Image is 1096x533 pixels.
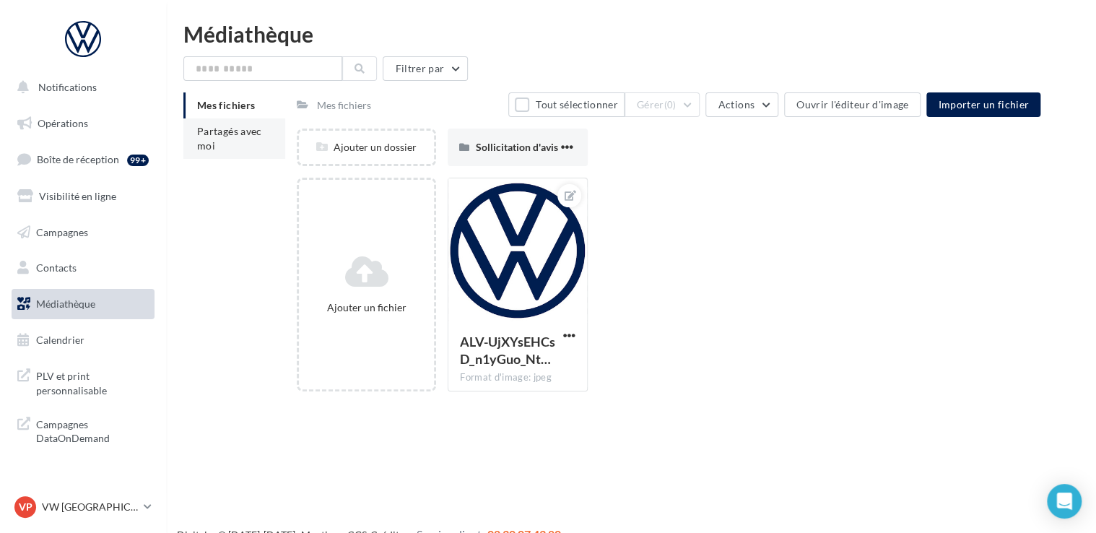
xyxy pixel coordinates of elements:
[9,181,157,212] a: Visibilité en ligne
[9,409,157,451] a: Campagnes DataOnDemand
[38,81,97,93] span: Notifications
[299,140,434,155] div: Ajouter un dossier
[1047,484,1082,519] div: Open Intercom Messenger
[9,360,157,403] a: PLV et print personnalisable
[42,500,138,514] p: VW [GEOGRAPHIC_DATA] 13
[9,108,157,139] a: Opérations
[305,300,428,315] div: Ajouter un fichier
[9,144,157,175] a: Boîte de réception99+
[383,56,468,81] button: Filtrer par
[36,225,88,238] span: Campagnes
[36,334,84,346] span: Calendrier
[784,92,921,117] button: Ouvrir l'éditeur d'image
[36,261,77,274] span: Contacts
[36,366,149,397] span: PLV et print personnalisable
[19,500,32,514] span: VP
[460,334,554,367] span: ALV-UjXYsEHCsD_n1yGuo_NtE1wLW2BVHzVJaodB2oYpCrI6W4PwNmay
[38,117,88,129] span: Opérations
[197,125,262,152] span: Partagés avec moi
[475,141,557,153] span: Sollicitation d'avis
[508,92,624,117] button: Tout sélectionner
[9,72,152,103] button: Notifications
[127,155,149,166] div: 99+
[197,99,255,111] span: Mes fichiers
[664,99,677,110] span: (0)
[460,371,575,384] div: Format d'image: jpeg
[9,217,157,248] a: Campagnes
[12,493,155,521] a: VP VW [GEOGRAPHIC_DATA] 13
[718,98,754,110] span: Actions
[36,415,149,446] span: Campagnes DataOnDemand
[9,289,157,319] a: Médiathèque
[183,23,1079,45] div: Médiathèque
[9,325,157,355] a: Calendrier
[36,298,95,310] span: Médiathèque
[926,92,1040,117] button: Importer un fichier
[37,153,119,165] span: Boîte de réception
[9,253,157,283] a: Contacts
[938,98,1029,110] span: Importer un fichier
[39,190,116,202] span: Visibilité en ligne
[625,92,700,117] button: Gérer(0)
[705,92,778,117] button: Actions
[317,98,371,113] div: Mes fichiers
